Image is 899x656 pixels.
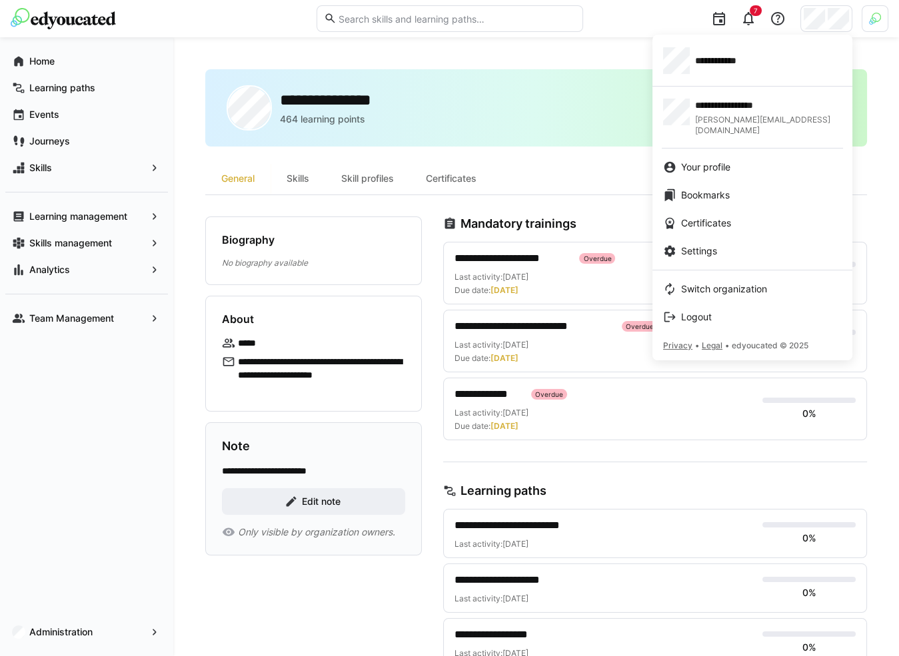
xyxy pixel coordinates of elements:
span: • [725,340,729,350]
span: Switch organization [681,282,767,296]
span: Your profile [681,161,730,174]
span: Bookmarks [681,188,730,202]
span: [PERSON_NAME][EMAIL_ADDRESS][DOMAIN_NAME] [695,115,842,136]
span: • [695,340,699,350]
span: Privacy [663,340,692,350]
span: Legal [702,340,722,350]
span: Settings [681,244,717,258]
span: Logout [681,310,712,324]
span: edyoucated © 2025 [732,340,808,350]
span: Certificates [681,216,731,230]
